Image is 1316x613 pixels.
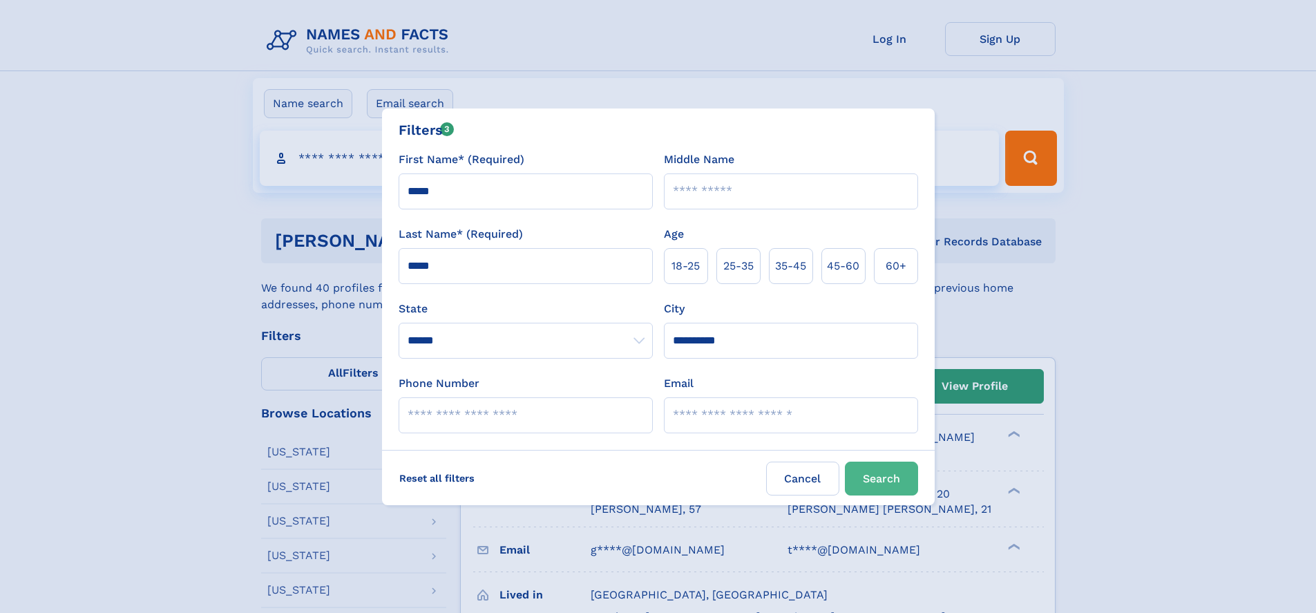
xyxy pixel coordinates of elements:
span: 18‑25 [671,258,700,274]
label: Last Name* (Required) [399,226,523,243]
span: 60+ [886,258,906,274]
label: City [664,301,685,317]
label: Cancel [766,462,839,496]
span: 25‑35 [723,258,754,274]
label: Reset all filters [390,462,484,495]
label: First Name* (Required) [399,151,524,168]
label: Age [664,226,684,243]
label: Email [664,375,694,392]
span: 35‑45 [775,258,806,274]
span: 45‑60 [827,258,859,274]
div: Filters [399,120,455,140]
button: Search [845,462,918,496]
label: State [399,301,653,317]
label: Middle Name [664,151,734,168]
label: Phone Number [399,375,479,392]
